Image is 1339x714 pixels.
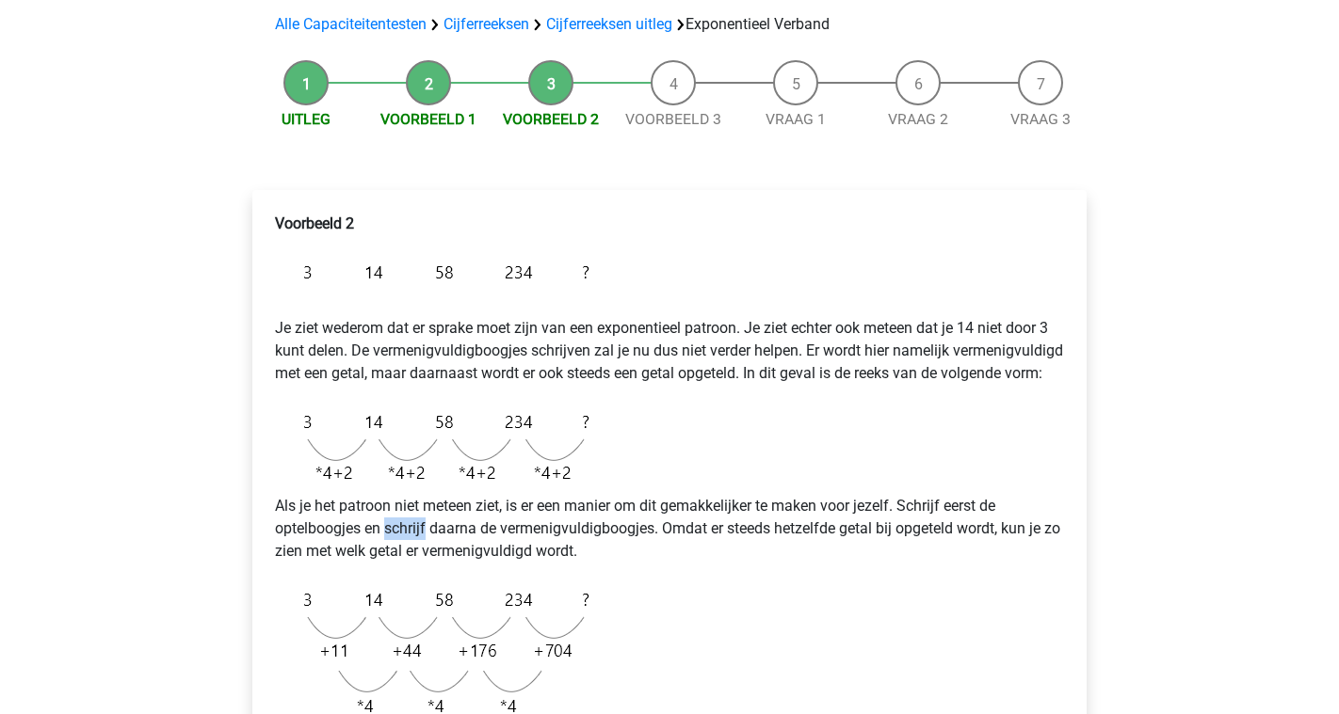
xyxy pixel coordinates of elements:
[282,110,331,128] a: Uitleg
[267,13,1072,36] div: Exponentieel Verband
[766,110,826,128] a: Vraag 1
[888,110,948,128] a: Vraag 2
[546,15,672,33] a: Cijferreeksen uitleg
[275,15,427,33] a: Alle Capaciteitentesten
[444,15,529,33] a: Cijferreeksen
[503,110,599,128] a: Voorbeeld 2
[625,110,721,128] a: Voorbeeld 3
[275,495,1064,563] p: Als je het patroon niet meteen ziet, is er een manier om dit gemakkelijker te maken voor jezelf. ...
[275,294,1064,385] p: Je ziet wederom dat er sprake moet zijn van een exponentieel patroon. Je ziet echter ook meteen d...
[275,214,354,232] b: Voorbeeld 2
[275,400,599,495] img: Exponential_Example_2_2.png
[275,250,599,294] img: Exponential_Example_2_1.png
[1010,110,1071,128] a: Vraag 3
[380,110,476,128] a: Voorbeeld 1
